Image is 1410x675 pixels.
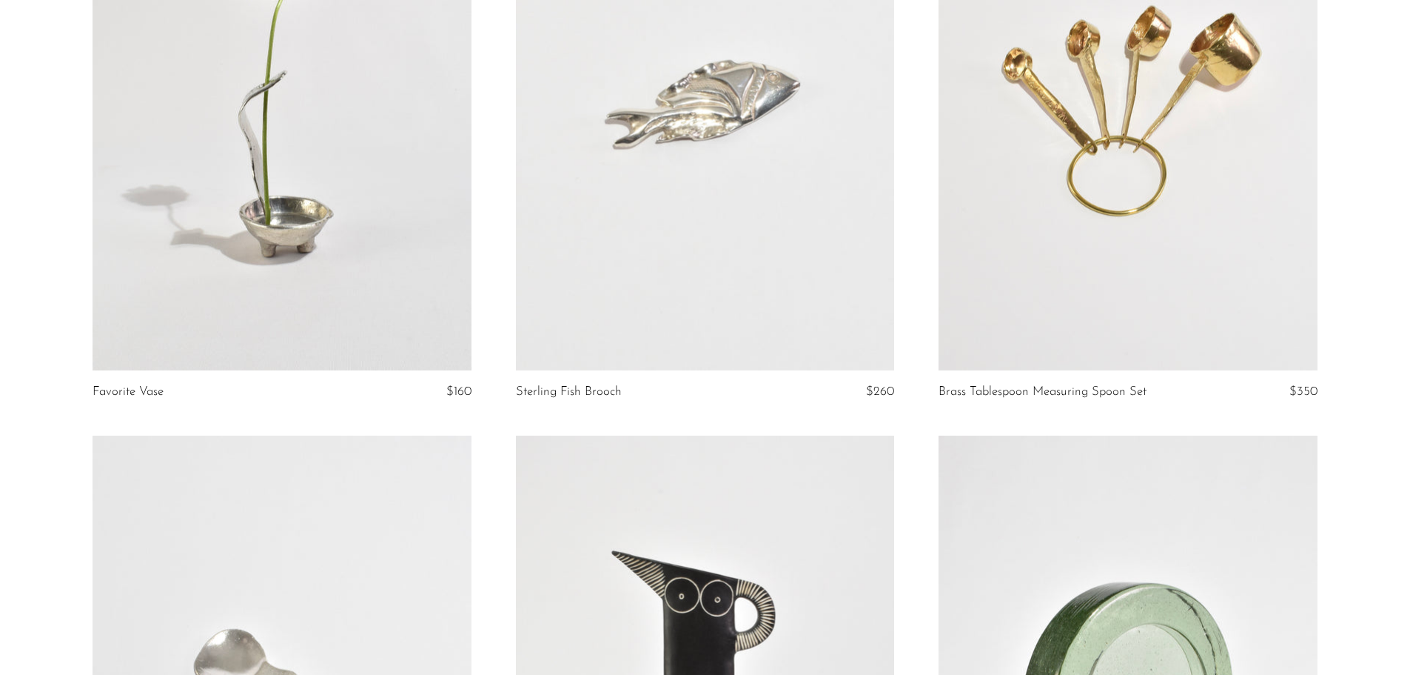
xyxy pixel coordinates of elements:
a: Brass Tablespoon Measuring Spoon Set [939,385,1147,399]
a: Favorite Vase [93,385,164,399]
span: $160 [446,385,471,398]
span: $350 [1289,385,1317,398]
span: $260 [866,385,894,398]
a: Sterling Fish Brooch [516,385,622,399]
